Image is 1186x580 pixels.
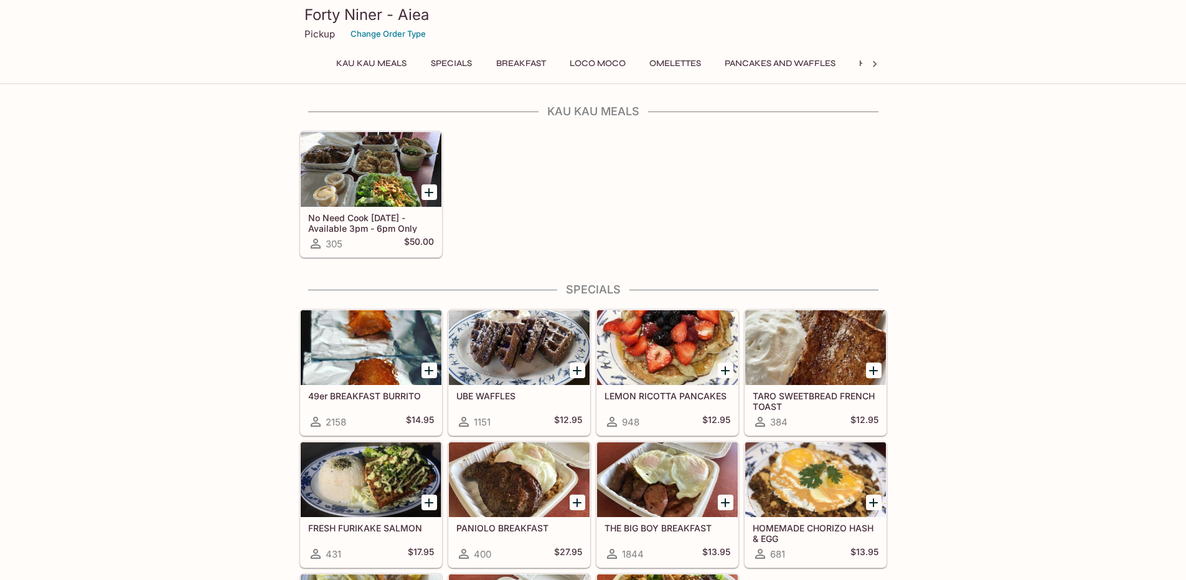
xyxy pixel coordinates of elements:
button: Add THE BIG BOY BREAKFAST [718,495,733,510]
button: Breakfast [489,55,553,72]
div: THE BIG BOY BREAKFAST [597,442,738,517]
button: Hawaiian Style French Toast [852,55,1006,72]
button: Add 49er BREAKFAST BURRITO [421,363,437,378]
div: No Need Cook Today - Available 3pm - 6pm Only [301,132,441,207]
h5: No Need Cook [DATE] - Available 3pm - 6pm Only [308,212,434,233]
h5: 49er BREAKFAST BURRITO [308,391,434,401]
h5: $27.95 [554,546,582,561]
button: Add No Need Cook Today - Available 3pm - 6pm Only [421,184,437,200]
span: 384 [770,416,788,428]
button: Add LEMON RICOTTA PANCAKES [718,363,733,378]
h5: $13.95 [702,546,730,561]
a: LEMON RICOTTA PANCAKES948$12.95 [596,310,738,435]
button: Change Order Type [345,24,431,44]
span: 681 [770,548,785,560]
button: Add HOMEMADE CHORIZO HASH & EGG [866,495,882,510]
button: Add FRESH FURIKAKE SALMON [421,495,437,510]
span: 2158 [326,416,346,428]
div: LEMON RICOTTA PANCAKES [597,310,738,385]
h5: $13.95 [850,546,878,561]
h5: $12.95 [850,414,878,429]
a: No Need Cook [DATE] - Available 3pm - 6pm Only305$50.00 [300,131,442,257]
button: Add PANIOLO BREAKFAST [570,495,585,510]
h5: $50.00 [404,236,434,251]
button: Pancakes and Waffles [718,55,842,72]
div: HOMEMADE CHORIZO HASH & EGG [745,442,886,517]
button: Add UBE WAFFLES [570,363,585,378]
h5: HOMEMADE CHORIZO HASH & EGG [753,523,878,543]
div: UBE WAFFLES [449,310,590,385]
a: 49er BREAKFAST BURRITO2158$14.95 [300,310,442,435]
span: 948 [622,416,639,428]
h5: PANIOLO BREAKFAST [456,523,582,533]
h5: $12.95 [702,414,730,429]
a: PANIOLO BREAKFAST400$27.95 [448,442,590,568]
h4: Kau Kau Meals [299,105,887,118]
h5: UBE WAFFLES [456,391,582,401]
a: UBE WAFFLES1151$12.95 [448,310,590,435]
a: FRESH FURIKAKE SALMON431$17.95 [300,442,442,568]
span: 305 [326,238,342,250]
h5: FRESH FURIKAKE SALMON [308,523,434,533]
button: Loco Moco [563,55,633,72]
div: FRESH FURIKAKE SALMON [301,442,441,517]
p: Pickup [304,28,335,40]
div: 49er BREAKFAST BURRITO [301,310,441,385]
div: TARO SWEETBREAD FRENCH TOAST [745,310,886,385]
span: 1844 [622,548,644,560]
a: TARO SWEETBREAD FRENCH TOAST384$12.95 [745,310,887,435]
h5: TARO SWEETBREAD FRENCH TOAST [753,391,878,411]
div: PANIOLO BREAKFAST [449,442,590,517]
button: Specials [423,55,479,72]
span: 1151 [474,416,491,428]
h5: THE BIG BOY BREAKFAST [605,523,730,533]
button: Kau Kau Meals [329,55,413,72]
h4: Specials [299,283,887,297]
a: THE BIG BOY BREAKFAST1844$13.95 [596,442,738,568]
span: 431 [326,548,341,560]
h5: $14.95 [406,414,434,429]
button: Omelettes [642,55,708,72]
button: Add TARO SWEETBREAD FRENCH TOAST [866,363,882,378]
h5: $17.95 [408,546,434,561]
a: HOMEMADE CHORIZO HASH & EGG681$13.95 [745,442,887,568]
span: 400 [474,548,491,560]
h5: LEMON RICOTTA PANCAKES [605,391,730,401]
h3: Forty Niner - Aiea [304,5,882,24]
h5: $12.95 [554,414,582,429]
